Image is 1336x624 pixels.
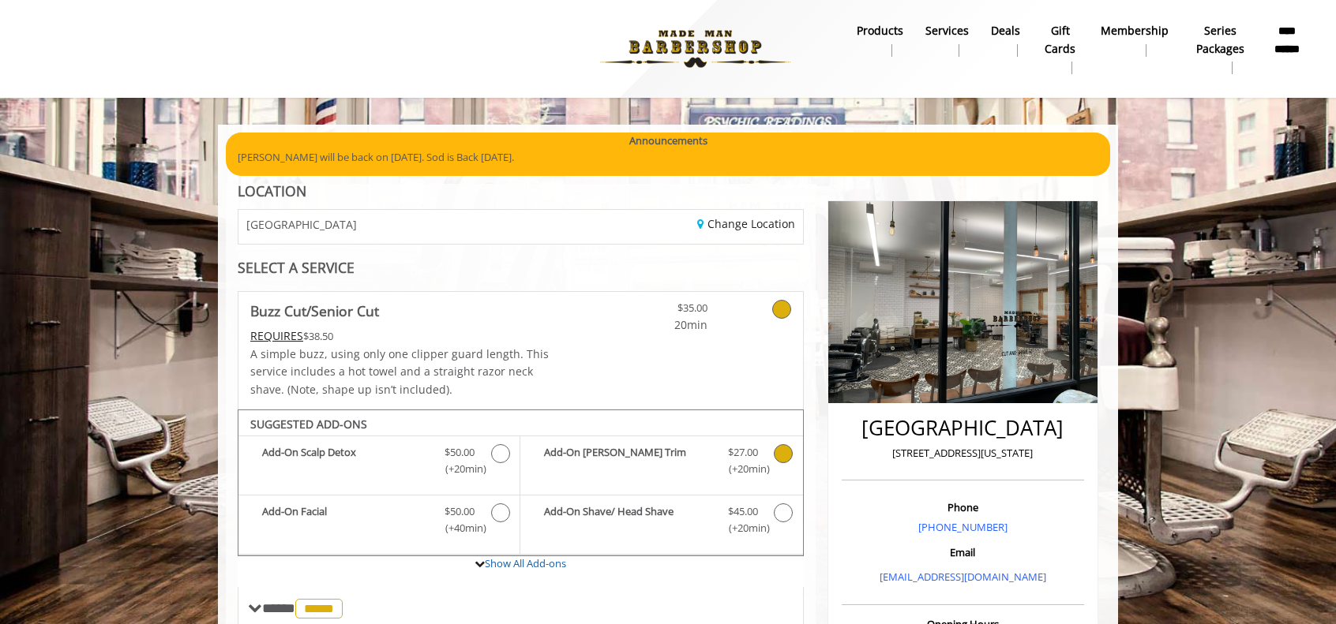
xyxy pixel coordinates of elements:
[437,520,483,536] span: (+40min )
[238,149,1098,166] p: [PERSON_NAME] will be back on [DATE]. Sod is Back [DATE].
[445,503,475,520] span: $50.00
[991,22,1020,39] b: Deals
[728,503,758,520] span: $45.00
[238,260,804,275] div: SELECT A SERVICE
[528,444,794,481] label: Add-On Beard Trim
[445,444,475,461] span: $50.00
[250,346,568,398] p: A simple buzz, using only one clipper guard length. This service includes a hot towel and a strai...
[925,22,969,39] b: Services
[246,444,512,481] label: Add-On Scalp Detox
[246,503,512,540] label: Add-On Facial
[846,502,1080,513] h3: Phone
[1101,22,1169,39] b: Membership
[238,181,306,200] b: LOCATION
[1031,20,1090,78] a: Gift cardsgift cards
[728,444,758,461] span: $27.00
[880,570,1046,584] a: [EMAIL_ADDRESS][DOMAIN_NAME]
[629,133,707,149] b: Announcements
[250,300,379,322] b: Buzz Cut/Senior Cut
[1042,22,1079,58] b: gift cards
[846,445,1080,461] p: [STREET_ADDRESS][US_STATE]
[1191,22,1251,58] b: Series packages
[250,417,367,432] b: SUGGESTED ADD-ONS
[528,503,794,540] label: Add-On Shave/ Head Shave
[846,547,1080,558] h3: Email
[246,219,357,230] span: [GEOGRAPHIC_DATA]
[437,461,483,477] span: (+20min )
[846,417,1080,439] h2: [GEOGRAPHIC_DATA]
[238,409,804,556] div: Buzz Cut/Senior Cut Add-onS
[1090,20,1180,61] a: MembershipMembership
[918,520,1008,534] a: [PHONE_NUMBER]
[914,20,980,61] a: ServicesServices
[544,503,711,536] b: Add-On Shave/ Head Shave
[857,22,903,39] b: products
[697,216,795,231] a: Change Location
[719,461,766,477] span: (+20min )
[250,328,303,343] span: This service needs some Advance to be paid before we block your appointment
[719,520,766,536] span: (+20min )
[614,316,707,334] span: 20min
[1180,20,1262,78] a: Series packagesSeries packages
[262,503,429,536] b: Add-On Facial
[587,6,804,92] img: Made Man Barbershop logo
[262,444,429,477] b: Add-On Scalp Detox
[614,292,707,334] a: $35.00
[846,20,914,61] a: Productsproducts
[485,556,566,570] a: Show All Add-ons
[980,20,1031,61] a: DealsDeals
[544,444,711,477] b: Add-On [PERSON_NAME] Trim
[250,327,568,345] div: $38.50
